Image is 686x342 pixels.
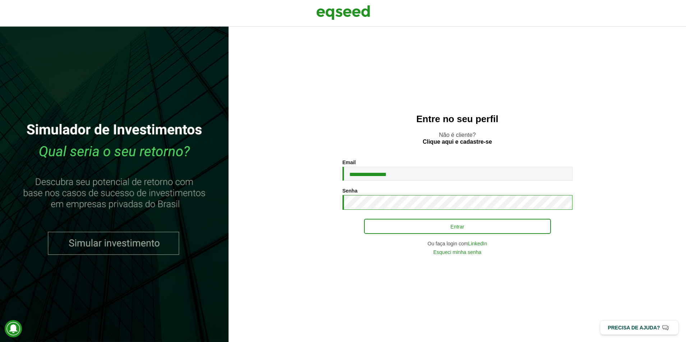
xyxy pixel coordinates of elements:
img: EqSeed Logo [316,4,370,22]
a: Clique aqui e cadastre-se [423,139,492,145]
h2: Entre no seu perfil [243,114,672,124]
a: Esqueci minha senha [433,250,482,255]
label: Email [342,160,356,165]
label: Senha [342,188,358,193]
button: Entrar [364,219,551,234]
a: LinkedIn [468,241,487,246]
div: Ou faça login com [342,241,572,246]
p: Não é cliente? [243,131,672,145]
